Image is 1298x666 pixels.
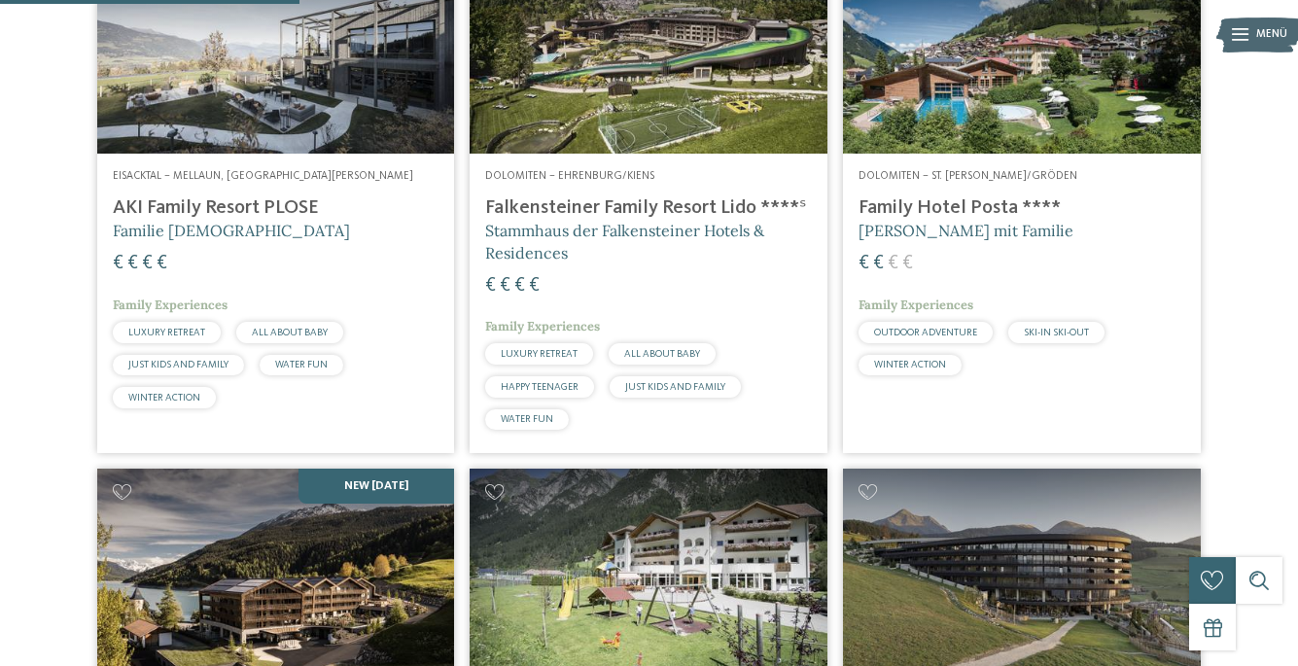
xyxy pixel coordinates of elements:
[113,297,228,313] span: Family Experiences
[157,254,167,273] span: €
[485,318,600,334] span: Family Experiences
[873,254,884,273] span: €
[859,221,1073,240] span: [PERSON_NAME] mit Familie
[485,276,496,296] span: €
[859,170,1077,182] span: Dolomiten – St. [PERSON_NAME]/Gröden
[529,276,540,296] span: €
[275,360,328,369] span: WATER FUN
[113,170,413,182] span: Eisacktal – Mellaun, [GEOGRAPHIC_DATA][PERSON_NAME]
[485,196,812,220] h4: Falkensteiner Family Resort Lido ****ˢ
[128,360,228,369] span: JUST KIDS AND FAMILY
[624,349,700,359] span: ALL ABOUT BABY
[500,276,510,296] span: €
[142,254,153,273] span: €
[485,221,764,262] span: Stammhaus der Falkensteiner Hotels & Residences
[888,254,898,273] span: €
[128,328,205,337] span: LUXURY RETREAT
[485,170,654,182] span: Dolomiten – Ehrenburg/Kiens
[625,382,725,392] span: JUST KIDS AND FAMILY
[128,393,200,403] span: WINTER ACTION
[859,254,869,273] span: €
[1024,328,1089,337] span: SKI-IN SKI-OUT
[127,254,138,273] span: €
[113,254,123,273] span: €
[113,196,439,220] h4: AKI Family Resort PLOSE
[501,382,579,392] span: HAPPY TEENAGER
[113,221,350,240] span: Familie [DEMOGRAPHIC_DATA]
[501,414,553,424] span: WATER FUN
[874,328,977,337] span: OUTDOOR ADVENTURE
[514,276,525,296] span: €
[252,328,328,337] span: ALL ABOUT BABY
[501,349,578,359] span: LUXURY RETREAT
[859,196,1185,220] h4: Family Hotel Posta ****
[874,360,946,369] span: WINTER ACTION
[859,297,973,313] span: Family Experiences
[902,254,913,273] span: €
